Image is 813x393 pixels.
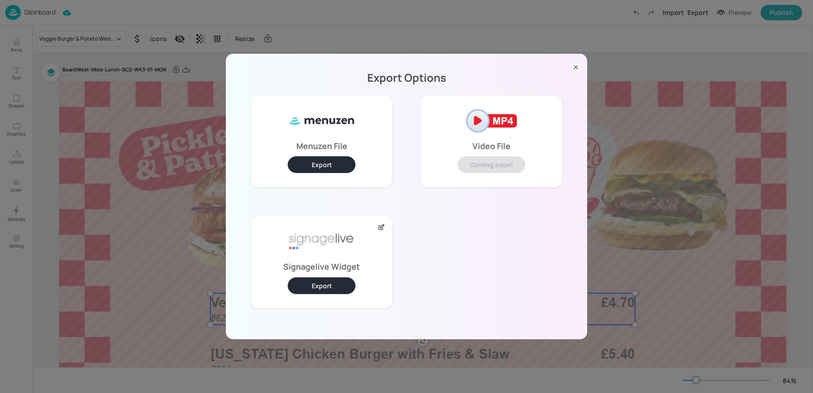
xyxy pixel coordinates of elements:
[288,103,355,139] img: ml8WC8f0XxQ8HKVnnVUe7f5Gv1vbApsJzyFa2MjOoB8SUy3kBkfteYo5TIAmtfcjWXsj8oHYkuYqrJRUn+qckOrNdzmSzIzkA...
[237,75,576,81] p: Export Options
[472,143,510,149] p: Video File
[288,224,355,260] img: signage-live-aafa7296.png
[288,156,355,173] button: Export
[296,143,347,149] p: Menuzen File
[288,277,355,294] button: Export
[458,103,525,139] img: mp4-2af2121e.png
[283,263,360,270] p: Signagelive Widget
